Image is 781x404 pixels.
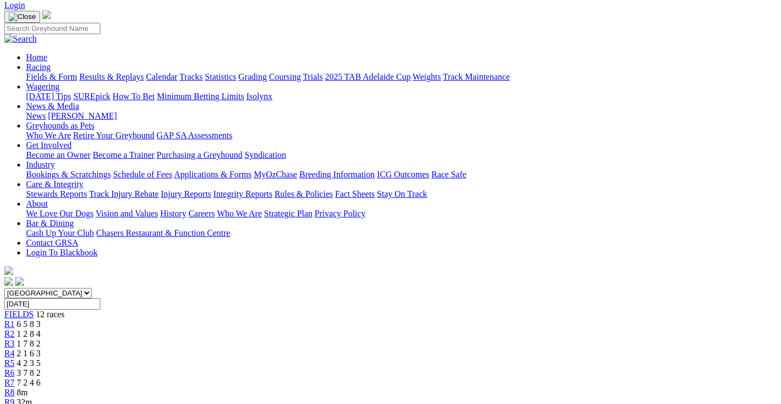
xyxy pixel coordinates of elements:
[79,72,144,81] a: Results & Replays
[26,82,60,91] a: Wagering
[17,339,41,348] span: 1 7 8 2
[26,238,78,247] a: Contact GRSA
[4,277,13,286] img: facebook.svg
[48,111,117,120] a: [PERSON_NAME]
[73,92,110,101] a: SUREpick
[26,140,72,150] a: Get Involved
[26,72,77,81] a: Fields & Form
[188,209,215,218] a: Careers
[9,12,36,21] img: Close
[431,170,466,179] a: Race Safe
[26,62,50,72] a: Racing
[303,72,323,81] a: Trials
[274,189,333,198] a: Rules & Policies
[73,131,155,140] a: Retire Your Greyhound
[42,10,51,19] img: logo-grsa-white.png
[160,209,186,218] a: History
[26,150,777,160] div: Get Involved
[217,209,262,218] a: Who We Are
[26,160,55,169] a: Industry
[4,34,37,44] img: Search
[26,228,777,238] div: Bar & Dining
[4,368,15,377] a: R6
[93,150,155,159] a: Become a Trainer
[246,92,272,101] a: Isolynx
[26,228,94,238] a: Cash Up Your Club
[413,72,441,81] a: Weights
[4,1,25,10] a: Login
[377,170,429,179] a: ICG Outcomes
[269,72,301,81] a: Coursing
[239,72,267,81] a: Grading
[113,92,155,101] a: How To Bet
[315,209,366,218] a: Privacy Policy
[4,319,15,329] a: R1
[26,53,47,62] a: Home
[26,72,777,82] div: Racing
[325,72,411,81] a: 2025 TAB Adelaide Cup
[4,388,15,397] a: R8
[4,349,15,358] a: R4
[4,266,13,275] img: logo-grsa-white.png
[161,189,211,198] a: Injury Reports
[335,189,375,198] a: Fact Sheets
[264,209,312,218] a: Strategic Plan
[17,358,41,368] span: 4 2 3 5
[17,378,41,387] span: 7 2 4 6
[26,170,777,179] div: Industry
[26,209,777,219] div: About
[17,319,41,329] span: 6 5 8 3
[4,298,100,310] input: Select date
[4,23,100,34] input: Search
[113,170,172,179] a: Schedule of Fees
[299,170,375,179] a: Breeding Information
[95,209,158,218] a: Vision and Values
[157,131,233,140] a: GAP SA Assessments
[26,121,94,130] a: Greyhounds as Pets
[205,72,236,81] a: Statistics
[26,189,87,198] a: Stewards Reports
[26,101,79,111] a: News & Media
[96,228,230,238] a: Chasers Restaurant & Function Centre
[26,189,777,199] div: Care & Integrity
[26,111,46,120] a: News
[26,170,111,179] a: Bookings & Scratchings
[26,92,71,101] a: [DATE] Tips
[254,170,297,179] a: MyOzChase
[17,349,41,358] span: 2 1 6 3
[146,72,177,81] a: Calendar
[213,189,272,198] a: Integrity Reports
[17,388,28,397] span: 8m
[17,368,41,377] span: 3 7 8 2
[174,170,252,179] a: Applications & Forms
[4,310,34,319] a: FIELDS
[157,92,244,101] a: Minimum Betting Limits
[26,248,98,257] a: Login To Blackbook
[26,111,777,121] div: News & Media
[180,72,203,81] a: Tracks
[26,131,71,140] a: Who We Are
[26,199,48,208] a: About
[4,11,40,23] button: Toggle navigation
[15,277,24,286] img: twitter.svg
[89,189,158,198] a: Track Injury Rebate
[443,72,510,81] a: Track Maintenance
[245,150,286,159] a: Syndication
[26,92,777,101] div: Wagering
[26,131,777,140] div: Greyhounds as Pets
[26,209,93,218] a: We Love Our Dogs
[4,378,15,387] a: R7
[4,339,15,348] a: R3
[26,150,91,159] a: Become an Owner
[4,358,15,368] a: R5
[4,329,15,338] a: R2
